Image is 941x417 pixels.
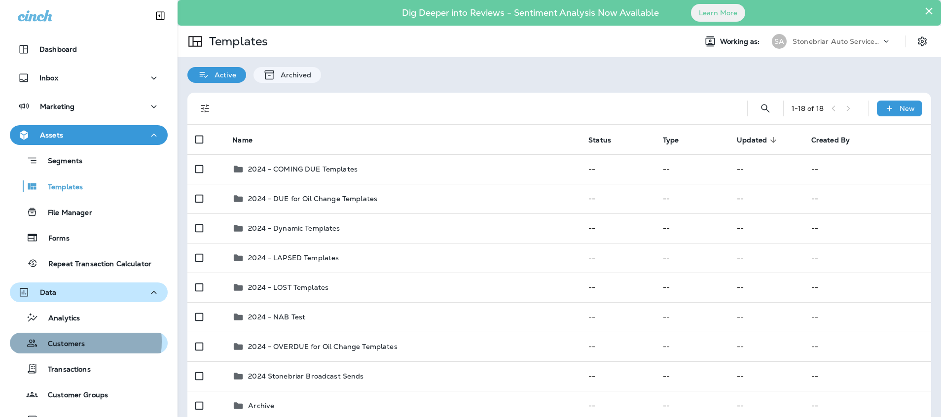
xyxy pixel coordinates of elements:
[38,208,92,218] p: File Manager
[38,157,82,167] p: Segments
[729,243,803,273] td: --
[580,332,655,361] td: --
[655,184,729,213] td: --
[803,243,931,273] td: --
[803,332,931,361] td: --
[10,358,168,379] button: Transactions
[580,154,655,184] td: --
[756,99,775,118] button: Search Templates
[40,288,57,296] p: Data
[39,74,58,82] p: Inbox
[803,273,931,302] td: --
[793,37,881,45] p: Stonebriar Auto Services Group
[655,332,729,361] td: --
[38,391,108,400] p: Customer Groups
[729,184,803,213] td: --
[373,11,688,14] p: Dig Deeper into Reviews - Sentiment Analysis Now Available
[792,104,824,112] div: 1 - 18 of 18
[655,243,729,273] td: --
[803,213,931,243] td: --
[655,273,729,302] td: --
[10,384,168,405] button: Customer Groups
[248,195,377,203] p: 2024 - DUE for Oil Change Templates
[811,136,850,144] span: Created By
[737,136,767,144] span: Updated
[580,213,655,243] td: --
[205,34,268,49] p: Templates
[38,260,151,269] p: Repeat Transaction Calculator
[276,71,311,79] p: Archived
[248,283,328,291] p: 2024 - LOST Templates
[663,136,679,144] span: Type
[729,213,803,243] td: --
[729,361,803,391] td: --
[588,136,624,144] span: Status
[10,39,168,59] button: Dashboard
[580,184,655,213] td: --
[803,184,931,213] td: --
[691,4,745,22] button: Learn More
[38,234,70,243] p: Forms
[10,253,168,274] button: Repeat Transaction Calculator
[10,307,168,328] button: Analytics
[210,71,236,79] p: Active
[811,136,863,144] span: Created By
[146,6,174,26] button: Collapse Sidebar
[803,361,931,391] td: --
[38,340,85,349] p: Customers
[900,104,915,112] p: New
[232,136,265,144] span: Name
[655,302,729,332] td: --
[10,202,168,222] button: File Manager
[40,131,63,139] p: Assets
[248,402,274,410] p: Archive
[232,136,253,144] span: Name
[924,3,934,19] button: Close
[38,314,80,323] p: Analytics
[655,361,729,391] td: --
[10,68,168,88] button: Inbox
[663,136,692,144] span: Type
[737,136,780,144] span: Updated
[39,45,77,53] p: Dashboard
[248,165,358,173] p: 2024 - COMING DUE Templates
[10,333,168,353] button: Customers
[655,213,729,243] td: --
[772,34,787,49] div: SA
[913,33,931,50] button: Settings
[580,273,655,302] td: --
[38,365,91,375] p: Transactions
[580,302,655,332] td: --
[248,224,340,232] p: 2024 - Dynamic Templates
[655,154,729,184] td: --
[248,372,363,380] p: 2024 Stonebriar Broadcast Sends
[580,243,655,273] td: --
[729,273,803,302] td: --
[10,125,168,145] button: Assets
[580,361,655,391] td: --
[248,254,339,262] p: 2024 - LAPSED Templates
[195,99,215,118] button: Filters
[10,227,168,248] button: Forms
[720,37,762,46] span: Working as:
[40,103,74,110] p: Marketing
[729,154,803,184] td: --
[248,343,397,350] p: 2024 - OVERDUE for Oil Change Templates
[10,282,168,302] button: Data
[588,136,611,144] span: Status
[38,183,83,192] p: Templates
[729,302,803,332] td: --
[10,150,168,171] button: Segments
[248,313,305,321] p: 2024 - NAB Test
[10,97,168,116] button: Marketing
[803,302,931,332] td: --
[10,176,168,197] button: Templates
[729,332,803,361] td: --
[803,154,931,184] td: --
